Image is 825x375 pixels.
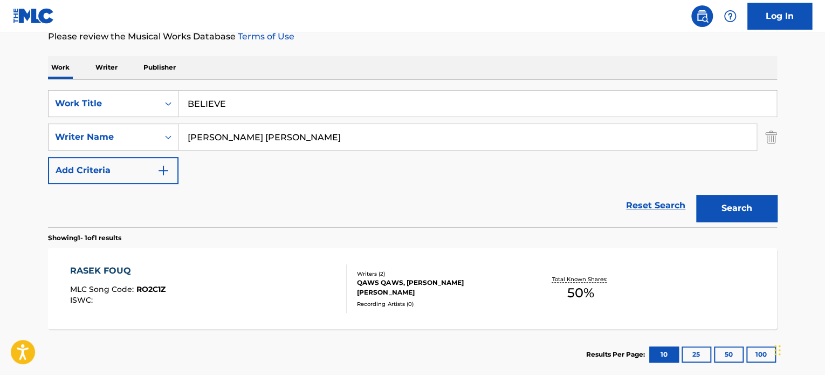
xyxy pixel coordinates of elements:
button: 100 [746,346,776,363]
a: Log In [747,3,812,30]
div: Help [719,5,741,27]
span: MLC Song Code : [70,284,136,294]
img: MLC Logo [13,8,54,24]
p: Work [48,56,73,79]
button: 50 [714,346,744,363]
a: Public Search [691,5,713,27]
p: Showing 1 - 1 of 1 results [48,233,121,243]
button: 25 [682,346,711,363]
iframe: Chat Widget [771,323,825,375]
p: Results Per Page: [586,350,648,359]
div: Writer Name [55,131,152,144]
div: RASEK FOUQ [70,264,166,277]
button: Add Criteria [48,157,178,184]
img: search [696,10,709,23]
form: Search Form [48,90,777,227]
div: Recording Artists ( 0 ) [357,300,520,308]
button: Search [696,195,777,222]
div: Writers ( 2 ) [357,270,520,278]
span: 50 % [567,283,594,303]
div: Work Title [55,97,152,110]
button: 10 [649,346,679,363]
div: QAWS QAWS, [PERSON_NAME] [PERSON_NAME] [357,278,520,297]
p: Please review the Musical Works Database [48,30,777,43]
a: Terms of Use [236,31,294,42]
a: RASEK FOUQMLC Song Code:RO2C1ZISWC:Writers (2)QAWS QAWS, [PERSON_NAME] [PERSON_NAME]Recording Art... [48,248,777,329]
img: help [724,10,737,23]
a: Reset Search [621,194,691,217]
img: 9d2ae6d4665cec9f34b9.svg [157,164,170,177]
div: Drag [774,334,781,366]
p: Writer [92,56,121,79]
p: Publisher [140,56,179,79]
span: ISWC : [70,295,95,305]
p: Total Known Shares: [552,275,609,283]
span: RO2C1Z [136,284,166,294]
img: Delete Criterion [765,124,777,151]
